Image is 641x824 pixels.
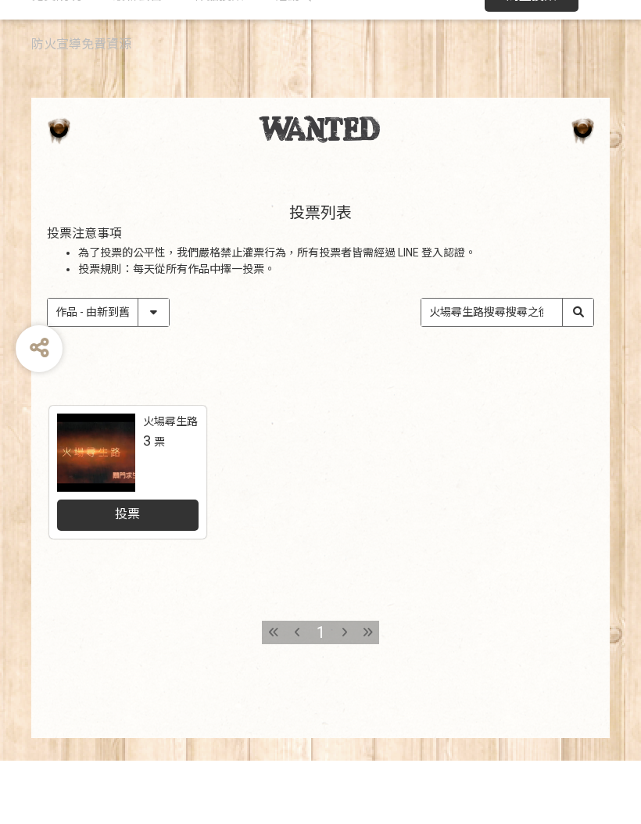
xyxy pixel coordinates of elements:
input: 搜尋作品 [421,362,593,389]
span: 作品投票 [194,52,244,66]
div: 火場尋生路 [143,477,198,493]
span: 3 [143,496,151,512]
span: 最新公告 [113,52,163,66]
span: 投票 [115,570,140,585]
span: 馬上投票 [507,52,557,66]
span: 票 [154,499,165,511]
span: 活動 Q&A [275,52,328,66]
a: 最新公告 [113,36,163,83]
span: 比賽說明 [31,52,81,66]
button: 馬上投票 [485,44,578,75]
li: 為了投票的公平性，我們嚴格禁止灌票行為，所有投票者皆需經過 LINE 登入認證。 [78,308,594,324]
span: 投票注意事項 [47,289,122,304]
a: 活動 Q&A [275,36,328,83]
a: 比賽說明 [31,36,81,83]
span: 防火宣導免費資源 [31,100,131,115]
span: 1 [317,686,325,705]
a: 作品投票 [194,36,244,83]
li: 投票規則：每天從所有作品中擇一投票。 [78,324,594,341]
a: 火場尋生路3票投票 [49,469,207,602]
h1: 投票列表 [47,267,594,285]
a: 防火宣導免費資源 [31,84,131,131]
